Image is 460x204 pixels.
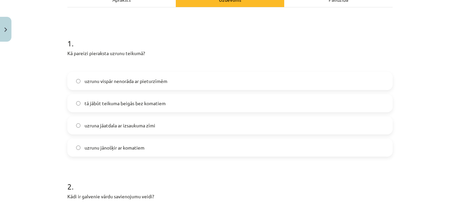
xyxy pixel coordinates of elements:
input: uzrunu vispār nenorāda ar pieturzīmēm [76,79,80,83]
p: Kādi ir galvenie vārdu savienojumu veidi? [67,193,393,200]
h1: 1 . [67,27,393,48]
span: uzrunu jānošķir ar komatiem [85,144,144,151]
input: tā jābūt teikuma beigās bez komatiem [76,101,80,106]
span: uzrunu vispār nenorāda ar pieturzīmēm [85,78,167,85]
input: uzrunu jānošķir ar komatiem [76,146,80,150]
span: tā jābūt teikuma beigās bez komatiem [85,100,166,107]
h1: 2 . [67,170,393,191]
img: icon-close-lesson-0947bae3869378f0d4975bcd49f059093ad1ed9edebbc8119c70593378902aed.svg [4,28,7,32]
input: uzruna jāatdala ar izsaukuma zīmi [76,123,80,128]
span: uzruna jāatdala ar izsaukuma zīmi [85,122,155,129]
p: Kā pareizi pieraksta uzrunu teikumā? [67,50,393,57]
